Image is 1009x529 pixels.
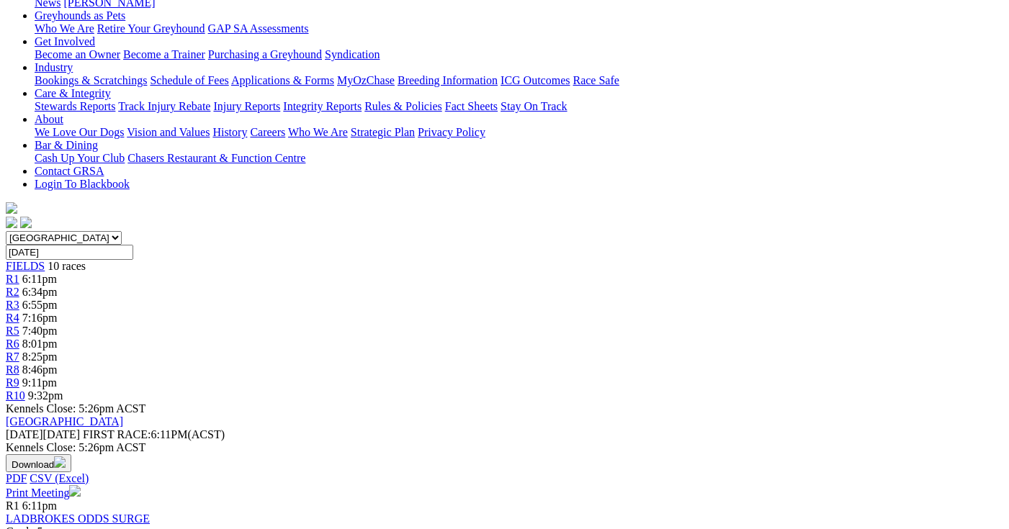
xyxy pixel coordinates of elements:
[6,363,19,376] a: R8
[35,87,111,99] a: Care & Integrity
[501,100,567,112] a: Stay On Track
[127,152,305,164] a: Chasers Restaurant & Function Centre
[22,325,58,337] span: 7:40pm
[118,100,210,112] a: Track Injury Rebate
[6,312,19,324] a: R4
[20,217,32,228] img: twitter.svg
[22,273,57,285] span: 6:11pm
[150,74,228,86] a: Schedule of Fees
[6,325,19,337] a: R5
[30,472,89,484] a: CSV (Excel)
[6,428,80,440] span: [DATE]
[22,363,58,376] span: 8:46pm
[6,389,25,402] a: R10
[6,415,123,428] a: [GEOGRAPHIC_DATA]
[337,74,395,86] a: MyOzChase
[35,165,104,177] a: Contact GRSA
[83,428,151,440] span: FIRST RACE:
[35,178,130,190] a: Login To Blackbook
[35,152,1003,165] div: Bar & Dining
[35,152,125,164] a: Cash Up Your Club
[213,100,280,112] a: Injury Reports
[6,299,19,311] a: R3
[22,499,57,512] span: 6:11pm
[6,376,19,389] a: R9
[35,113,63,125] a: About
[22,338,58,350] span: 8:01pm
[6,351,19,363] a: R7
[6,499,19,512] span: R1
[418,126,485,138] a: Privacy Policy
[212,126,247,138] a: History
[22,299,58,311] span: 6:55pm
[35,100,1003,113] div: Care & Integrity
[35,100,115,112] a: Stewards Reports
[35,61,73,73] a: Industry
[22,312,58,324] span: 7:16pm
[364,100,442,112] a: Rules & Policies
[283,100,362,112] a: Integrity Reports
[83,428,225,440] span: 6:11PM(ACST)
[127,126,210,138] a: Vision and Values
[6,512,150,525] a: LADBROKES ODDS SURGE
[97,22,205,35] a: Retire Your Greyhound
[231,74,334,86] a: Applications & Forms
[69,485,81,497] img: printer.svg
[6,487,81,499] a: Print Meeting
[35,126,1003,139] div: About
[398,74,498,86] a: Breeding Information
[35,35,95,48] a: Get Involved
[208,48,322,60] a: Purchasing a Greyhound
[35,9,125,22] a: Greyhounds as Pets
[445,100,498,112] a: Fact Sheets
[6,260,45,272] a: FIELDS
[6,245,133,260] input: Select date
[54,456,66,468] img: download.svg
[35,48,120,60] a: Become an Owner
[35,48,1003,61] div: Get Involved
[35,74,147,86] a: Bookings & Scratchings
[22,376,57,389] span: 9:11pm
[6,454,71,472] button: Download
[35,139,98,151] a: Bar & Dining
[325,48,380,60] a: Syndication
[22,351,58,363] span: 8:25pm
[6,273,19,285] a: R1
[35,74,1003,87] div: Industry
[250,126,285,138] a: Careers
[35,22,94,35] a: Who We Are
[6,472,1003,485] div: Download
[6,286,19,298] a: R2
[208,22,309,35] a: GAP SA Assessments
[351,126,415,138] a: Strategic Plan
[6,202,17,214] img: logo-grsa-white.png
[28,389,63,402] span: 9:32pm
[6,217,17,228] img: facebook.svg
[35,126,124,138] a: We Love Our Dogs
[6,472,27,484] a: PDF
[22,286,58,298] span: 6:34pm
[501,74,570,86] a: ICG Outcomes
[573,74,619,86] a: Race Safe
[123,48,205,60] a: Become a Trainer
[6,338,19,350] a: R6
[6,428,43,440] span: [DATE]
[6,441,1003,454] div: Kennels Close: 5:26pm ACST
[48,260,86,272] span: 10 races
[6,402,145,415] span: Kennels Close: 5:26pm ACST
[288,126,348,138] a: Who We Are
[35,22,1003,35] div: Greyhounds as Pets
